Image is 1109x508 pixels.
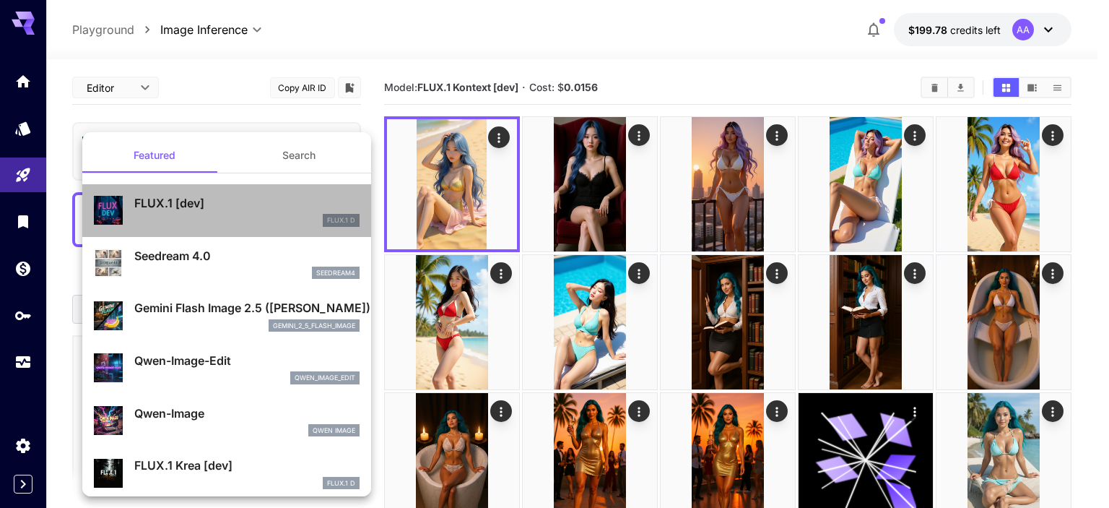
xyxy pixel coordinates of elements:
[327,215,355,225] p: FLUX.1 D
[134,352,360,369] p: Qwen-Image-Edit
[316,268,355,278] p: seedream4
[94,241,360,285] div: Seedream 4.0seedream4
[94,451,360,495] div: FLUX.1 Krea [dev]FLUX.1 D
[227,138,371,173] button: Search
[94,293,360,337] div: Gemini Flash Image 2.5 ([PERSON_NAME])gemini_2_5_flash_image
[82,138,227,173] button: Featured
[134,194,360,212] p: FLUX.1 [dev]
[94,346,360,390] div: Qwen-Image-Editqwen_image_edit
[313,426,355,436] p: Qwen Image
[134,247,360,264] p: Seedream 4.0
[134,457,360,474] p: FLUX.1 Krea [dev]
[295,373,355,383] p: qwen_image_edit
[94,189,360,233] div: FLUX.1 [dev]FLUX.1 D
[327,478,355,488] p: FLUX.1 D
[134,405,360,422] p: Qwen-Image
[134,299,360,317] p: Gemini Flash Image 2.5 ([PERSON_NAME])
[94,399,360,443] div: Qwen-ImageQwen Image
[273,321,355,331] p: gemini_2_5_flash_image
